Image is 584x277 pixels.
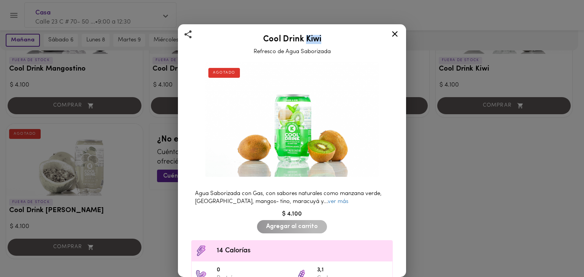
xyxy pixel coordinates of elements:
[317,266,389,275] span: 3,1
[195,191,382,205] span: Agua Saborizada con Gas, con sabores naturales como manzana verde, [GEOGRAPHIC_DATA], mangos- tin...
[217,266,288,275] span: 0
[540,233,576,269] iframe: Messagebird Livechat Widget
[205,62,379,177] img: Cool Drink Kiwi
[328,199,348,205] a: ver más
[217,246,389,256] span: 14 Calorías
[254,49,331,55] span: Refresco de Agua Saborizada
[187,35,397,44] h2: Cool Drink Kiwi
[195,245,207,257] img: Contenido calórico
[187,210,397,219] div: $ 4.100
[208,68,240,78] div: AGOTADO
